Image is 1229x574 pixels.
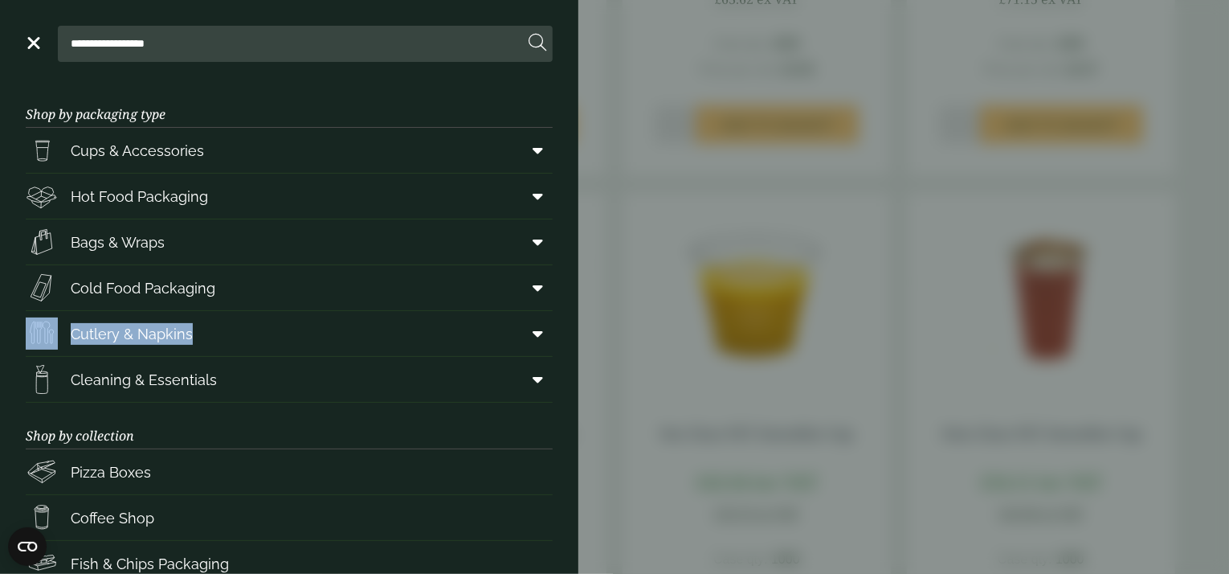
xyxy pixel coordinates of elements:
img: Cutlery.svg [26,318,58,350]
span: Cups & Accessories [71,140,204,162]
button: Open CMP widget [8,527,47,566]
a: Coffee Shop [26,495,553,540]
h3: Shop by packaging type [26,81,553,128]
a: Cups & Accessories [26,128,553,173]
a: Cleaning & Essentials [26,357,553,402]
span: Pizza Boxes [71,461,151,483]
a: Bags & Wraps [26,219,553,264]
span: Bags & Wraps [71,232,165,253]
img: open-wipe.svg [26,363,58,396]
span: Cutlery & Napkins [71,323,193,345]
span: Coffee Shop [71,507,154,529]
a: Pizza Boxes [26,449,553,494]
img: HotDrink_paperCup.svg [26,502,58,534]
img: Deli_box.svg [26,180,58,212]
span: Hot Food Packaging [71,186,208,207]
img: Pizza_boxes.svg [26,456,58,488]
img: PintNhalf_cup.svg [26,134,58,166]
a: Cold Food Packaging [26,265,553,310]
span: Cold Food Packaging [71,277,215,299]
span: Cleaning & Essentials [71,369,217,391]
img: Paper_carriers.svg [26,226,58,258]
a: Hot Food Packaging [26,174,553,219]
img: Sandwich_box.svg [26,272,58,304]
h3: Shop by collection [26,403,553,449]
a: Cutlery & Napkins [26,311,553,356]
